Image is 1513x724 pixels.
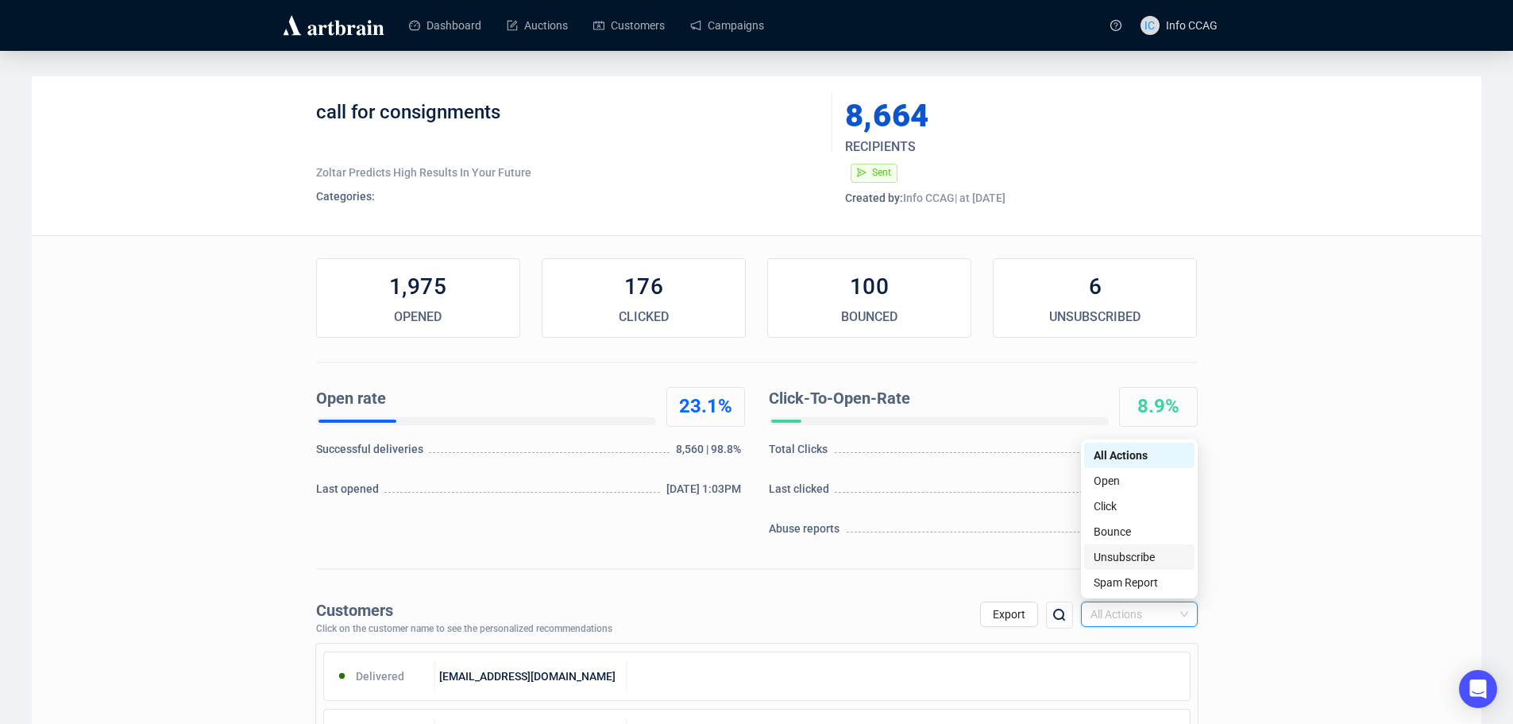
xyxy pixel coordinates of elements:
[317,271,519,303] div: 1,975
[1050,606,1069,625] img: search.png
[593,5,665,46] a: Customers
[1094,498,1185,515] div: Click
[845,192,903,204] span: Created by:
[872,167,891,178] span: Sent
[542,271,745,303] div: 176
[857,168,867,177] span: send
[1084,468,1195,494] div: Open
[316,441,426,465] div: Successful deliveries
[769,481,833,505] div: Last clicked
[769,441,832,465] div: Total Clicks
[1110,20,1121,31] span: question-circle
[1120,394,1197,420] div: 8.9%
[409,5,481,46] a: Dashboard
[667,394,744,420] div: 23.1%
[316,481,383,505] div: Last opened
[994,271,1196,303] div: 6
[1084,544,1195,570] div: Unsubscribe
[317,308,519,327] div: OPENED
[676,441,744,465] div: 8,560 | 98.8%
[1084,570,1195,595] div: Spam Report
[1166,19,1218,32] span: Info CCAG
[845,100,1123,132] div: 8,664
[1094,523,1185,540] div: Bounce
[980,602,1038,627] button: Export
[280,13,387,38] img: logo
[769,521,844,544] div: Abuse reports
[316,100,820,148] div: call for consignments
[316,624,612,635] div: Click on the customer name to see the personalized recommendations
[994,308,1196,327] div: UNSUBSCRIBED
[316,190,375,203] span: Categories:
[316,165,820,180] div: Zoltar Predicts High Results In Your Future
[1094,574,1185,591] div: Spam Report
[993,608,1025,621] span: Export
[507,5,568,46] a: Auctions
[845,190,1198,206] div: Info CCAG | at [DATE]
[1459,670,1497,708] div: Open Intercom Messenger
[1084,494,1195,519] div: Click
[1094,447,1185,464] div: All Actions
[324,660,436,692] div: Delivered
[768,271,971,303] div: 100
[1090,602,1188,626] span: All Actions
[542,308,745,327] div: CLICKED
[1094,548,1185,566] div: Unsubscribe
[690,5,764,46] a: Campaigns
[666,481,745,505] div: [DATE] 1:03PM
[1094,472,1185,490] div: Open
[769,387,1102,411] div: Click-To-Open-Rate
[316,602,612,620] div: Customers
[1144,17,1155,34] span: IC
[435,660,627,692] div: [EMAIL_ADDRESS][DOMAIN_NAME]
[1084,443,1195,468] div: All Actions
[845,137,1137,157] div: RECIPIENTS
[768,308,971,327] div: BOUNCED
[316,387,650,411] div: Open rate
[1084,519,1195,544] div: Bounce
